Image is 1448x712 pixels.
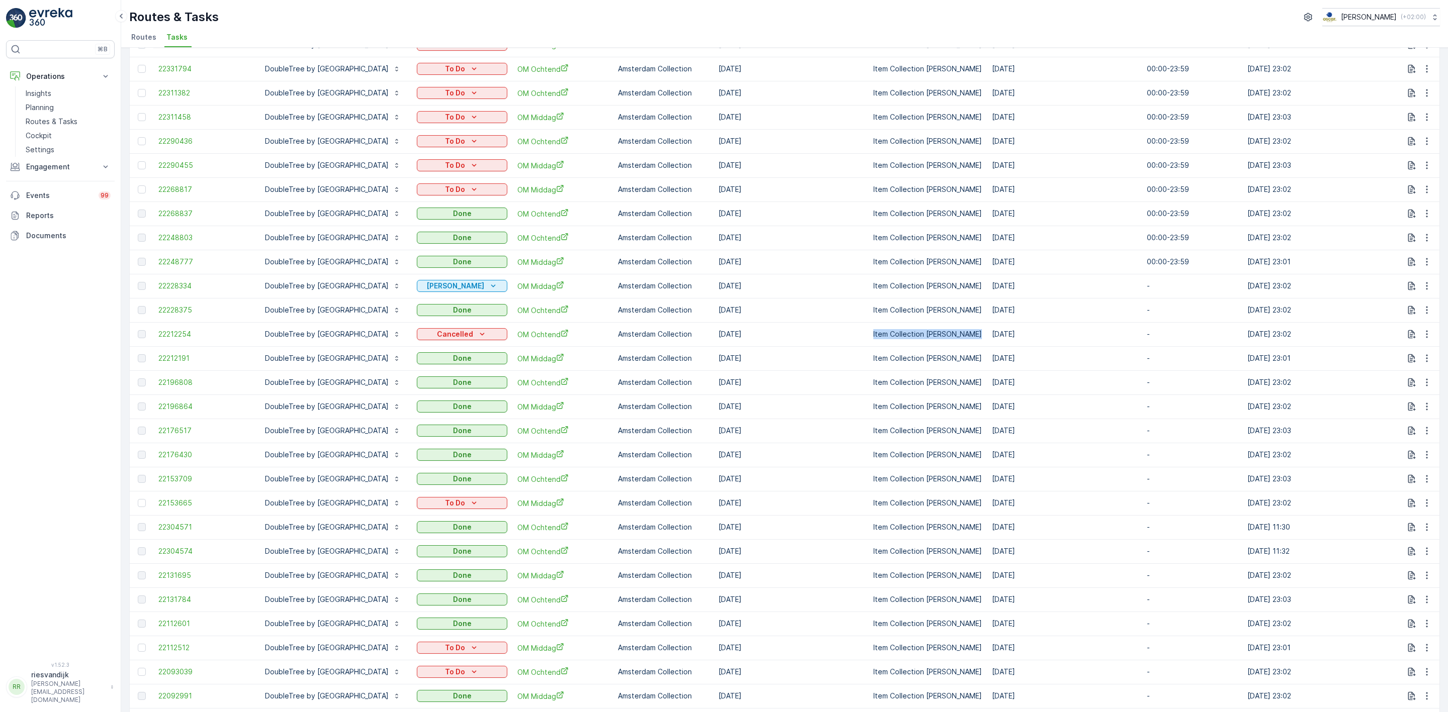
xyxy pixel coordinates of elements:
span: OM Ochtend [517,329,608,340]
td: [DATE] [713,129,868,153]
a: OM Middag [517,643,608,653]
a: OM Ochtend [517,377,608,388]
button: Cancelled [417,328,507,340]
a: OM Ochtend [517,233,608,243]
button: DoubleTree by [GEOGRAPHIC_DATA] [259,109,407,125]
button: To Do [417,111,507,123]
div: Toggle Row Selected [138,113,146,121]
span: 22331794 [158,64,249,74]
td: [DATE] [987,298,1142,322]
a: OM Middag [517,257,608,267]
button: DoubleTree by [GEOGRAPHIC_DATA] [259,374,407,390]
a: OM Middag [517,112,608,123]
span: 22196864 [158,401,249,412]
p: DoubleTree by [GEOGRAPHIC_DATA] [265,619,389,629]
a: 22228334 [158,281,249,291]
td: [DATE] [987,443,1142,467]
p: Done [453,426,472,436]
a: 22268837 [158,209,249,219]
div: Toggle Row Selected [138,89,146,97]
a: OM Ochtend [517,64,608,74]
td: [DATE] [987,250,1142,274]
a: 22304574 [158,546,249,556]
p: Cancelled [437,329,473,339]
td: [DATE] 23:02 [1242,563,1397,587]
p: Done [453,233,472,243]
button: DoubleTree by [GEOGRAPHIC_DATA] [259,157,407,173]
a: 22248777 [158,257,249,267]
td: [DATE] 23:02 [1242,370,1397,394]
p: 99 [101,191,109,199]
td: [DATE] [987,153,1142,177]
td: [DATE] 11:32 [1242,539,1397,563]
p: Done [453,522,472,532]
a: 22248803 [158,233,249,243]
p: DoubleTree by [GEOGRAPHIC_DATA] [265,136,389,146]
p: [PERSON_NAME] [1341,12,1397,22]
td: [DATE] [987,467,1142,491]
span: OM Middag [517,450,608,460]
p: Done [453,305,472,315]
span: OM Ochtend [517,594,608,605]
button: DoubleTree by [GEOGRAPHIC_DATA] [259,350,407,366]
td: [DATE] [987,177,1142,201]
td: [DATE] 23:01 [1242,636,1397,660]
p: DoubleTree by [GEOGRAPHIC_DATA] [265,474,389,484]
button: Engagement [6,157,115,177]
span: OM Middag [517,401,608,412]
td: [DATE] [987,612,1142,636]
p: Events [26,190,93,200]
a: Settings [22,143,115,157]
div: Toggle Row Selected [138,161,146,169]
a: 22131784 [158,594,249,604]
button: DoubleTree by [GEOGRAPHIC_DATA] [259,591,407,607]
p: To Do [445,160,465,170]
a: OM Ochtend [517,474,608,484]
p: To Do [445,136,465,146]
span: 22311382 [158,88,249,98]
td: [DATE] [713,177,868,201]
span: 22311458 [158,112,249,122]
td: [DATE] [987,370,1142,394]
p: To Do [445,112,465,122]
span: 22290455 [158,160,249,170]
span: 22176517 [158,426,249,436]
p: DoubleTree by [GEOGRAPHIC_DATA] [265,522,389,532]
td: [DATE] [713,515,868,539]
span: 22112512 [158,643,249,653]
span: 22290436 [158,136,249,146]
a: 22212191 [158,353,249,363]
p: To Do [445,64,465,74]
button: DoubleTree by [GEOGRAPHIC_DATA] [259,61,407,77]
a: Reports [6,206,115,226]
button: To Do [417,666,507,678]
a: 22112601 [158,619,249,629]
a: OM Ochtend [517,546,608,557]
p: DoubleTree by [GEOGRAPHIC_DATA] [265,401,389,412]
td: [DATE] 23:02 [1242,57,1397,81]
a: OM Ochtend [517,426,608,436]
td: [DATE] 23:01 [1242,250,1397,274]
p: DoubleTree by [GEOGRAPHIC_DATA] [265,160,389,170]
a: Routes & Tasks [22,115,115,129]
p: DoubleTree by [GEOGRAPHIC_DATA] [265,305,389,315]
a: 22153665 [158,498,249,508]
a: OM Ochtend [517,305,608,316]
button: To Do [417,159,507,171]
span: OM Ochtend [517,619,608,629]
button: DoubleTree by [GEOGRAPHIC_DATA] [259,567,407,583]
span: OM Middag [517,498,608,508]
td: [DATE] 23:02 [1242,81,1397,105]
td: [DATE] [987,539,1142,563]
td: [DATE] [987,491,1142,515]
a: Cockpit [22,129,115,143]
span: OM Middag [517,570,608,581]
